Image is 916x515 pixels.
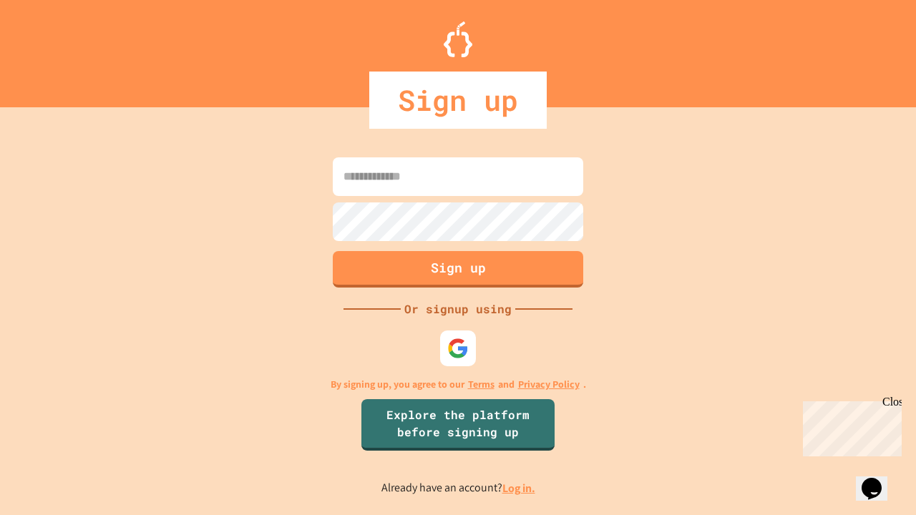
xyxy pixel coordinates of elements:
[444,21,472,57] img: Logo.svg
[447,338,469,359] img: google-icon.svg
[333,251,583,288] button: Sign up
[361,399,555,451] a: Explore the platform before signing up
[369,72,547,129] div: Sign up
[401,300,515,318] div: Or signup using
[331,377,586,392] p: By signing up, you agree to our and .
[502,481,535,496] a: Log in.
[797,396,902,456] iframe: chat widget
[518,377,580,392] a: Privacy Policy
[468,377,494,392] a: Terms
[381,479,535,497] p: Already have an account?
[856,458,902,501] iframe: chat widget
[6,6,99,91] div: Chat with us now!Close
